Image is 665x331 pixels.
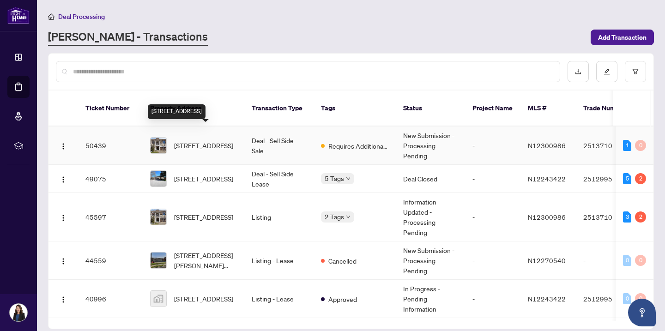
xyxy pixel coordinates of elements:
[396,90,465,126] th: Status
[78,126,143,165] td: 50439
[60,296,67,303] img: Logo
[396,241,465,280] td: New Submission - Processing Pending
[244,126,314,165] td: Deal - Sell Side Sale
[576,126,641,165] td: 2513710
[78,241,143,280] td: 44559
[528,295,566,303] span: N12243422
[596,61,617,82] button: edit
[78,280,143,318] td: 40996
[623,140,631,151] div: 1
[528,213,566,221] span: N12300986
[396,280,465,318] td: In Progress - Pending Information
[48,29,208,46] a: [PERSON_NAME] - Transactions
[628,299,656,326] button: Open asap
[314,90,396,126] th: Tags
[598,30,647,45] span: Add Transaction
[58,12,105,21] span: Deal Processing
[143,90,244,126] th: Property Address
[604,68,610,75] span: edit
[465,280,520,318] td: -
[60,143,67,150] img: Logo
[244,165,314,193] td: Deal - Sell Side Lease
[60,214,67,222] img: Logo
[465,241,520,280] td: -
[623,293,631,304] div: 0
[623,173,631,184] div: 5
[174,140,233,150] span: [STREET_ADDRESS]
[576,193,641,241] td: 2513710
[174,294,233,304] span: [STREET_ADDRESS]
[148,104,206,119] div: [STREET_ADDRESS]
[151,253,166,268] img: thumbnail-img
[635,293,646,304] div: 0
[56,291,71,306] button: Logo
[576,280,641,318] td: 2512995
[396,126,465,165] td: New Submission - Processing Pending
[632,68,639,75] span: filter
[396,165,465,193] td: Deal Closed
[151,291,166,307] img: thumbnail-img
[635,173,646,184] div: 2
[60,258,67,265] img: Logo
[568,61,589,82] button: download
[325,173,344,184] span: 5 Tags
[625,61,646,82] button: filter
[151,209,166,225] img: thumbnail-img
[244,241,314,280] td: Listing - Lease
[56,253,71,268] button: Logo
[328,141,388,151] span: Requires Additional Docs
[48,13,54,20] span: home
[7,7,30,24] img: logo
[151,171,166,187] img: thumbnail-img
[396,193,465,241] td: Information Updated - Processing Pending
[623,211,631,223] div: 3
[346,176,351,181] span: down
[520,90,576,126] th: MLS #
[591,30,654,45] button: Add Transaction
[56,138,71,153] button: Logo
[78,165,143,193] td: 49075
[635,255,646,266] div: 0
[328,294,357,304] span: Approved
[576,90,641,126] th: Trade Number
[78,90,143,126] th: Ticket Number
[528,175,566,183] span: N12243422
[576,241,641,280] td: -
[60,176,67,183] img: Logo
[623,255,631,266] div: 0
[56,210,71,224] button: Logo
[244,280,314,318] td: Listing - Lease
[325,211,344,222] span: 2 Tags
[174,174,233,184] span: [STREET_ADDRESS]
[528,141,566,150] span: N12300986
[244,193,314,241] td: Listing
[465,126,520,165] td: -
[244,90,314,126] th: Transaction Type
[151,138,166,153] img: thumbnail-img
[328,256,357,266] span: Cancelled
[78,193,143,241] td: 45597
[576,165,641,193] td: 2512995
[174,212,233,222] span: [STREET_ADDRESS]
[635,140,646,151] div: 0
[465,165,520,193] td: -
[465,193,520,241] td: -
[465,90,520,126] th: Project Name
[56,171,71,186] button: Logo
[346,215,351,219] span: down
[635,211,646,223] div: 2
[174,250,237,271] span: [STREET_ADDRESS][PERSON_NAME][PERSON_NAME]
[10,304,27,321] img: Profile Icon
[528,256,566,265] span: N12270540
[575,68,581,75] span: download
